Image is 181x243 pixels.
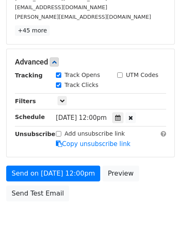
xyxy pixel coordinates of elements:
h5: Advanced [15,57,166,67]
iframe: Chat Widget [140,203,181,243]
label: Add unsubscribe link [65,129,125,138]
strong: Schedule [15,114,45,120]
strong: Filters [15,98,36,104]
a: Send on [DATE] 12:00pm [6,166,100,181]
small: [PERSON_NAME][EMAIL_ADDRESS][DOMAIN_NAME] [15,14,151,20]
a: Send Test Email [6,186,69,201]
small: [EMAIL_ADDRESS][DOMAIN_NAME] [15,4,107,10]
span: [DATE] 12:00pm [56,114,107,121]
a: Copy unsubscribe link [56,140,130,148]
label: Track Opens [65,71,100,79]
a: Preview [102,166,139,181]
a: +45 more [15,25,50,36]
strong: Unsubscribe [15,131,56,137]
label: UTM Codes [126,71,158,79]
label: Track Clicks [65,81,99,89]
strong: Tracking [15,72,43,79]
